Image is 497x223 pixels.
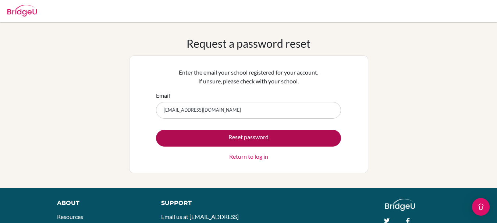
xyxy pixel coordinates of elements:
[156,68,341,86] p: Enter the email your school registered for your account. If unsure, please check with your school.
[161,199,241,208] div: Support
[57,213,83,220] a: Resources
[187,37,310,50] h1: Request a password reset
[57,199,145,208] div: About
[385,199,415,211] img: logo_white@2x-f4f0deed5e89b7ecb1c2cc34c3e3d731f90f0f143d5ea2071677605dd97b5244.png
[156,130,341,147] button: Reset password
[472,198,490,216] div: Open Intercom Messenger
[229,152,268,161] a: Return to log in
[7,5,37,17] img: Bridge-U
[156,91,170,100] label: Email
